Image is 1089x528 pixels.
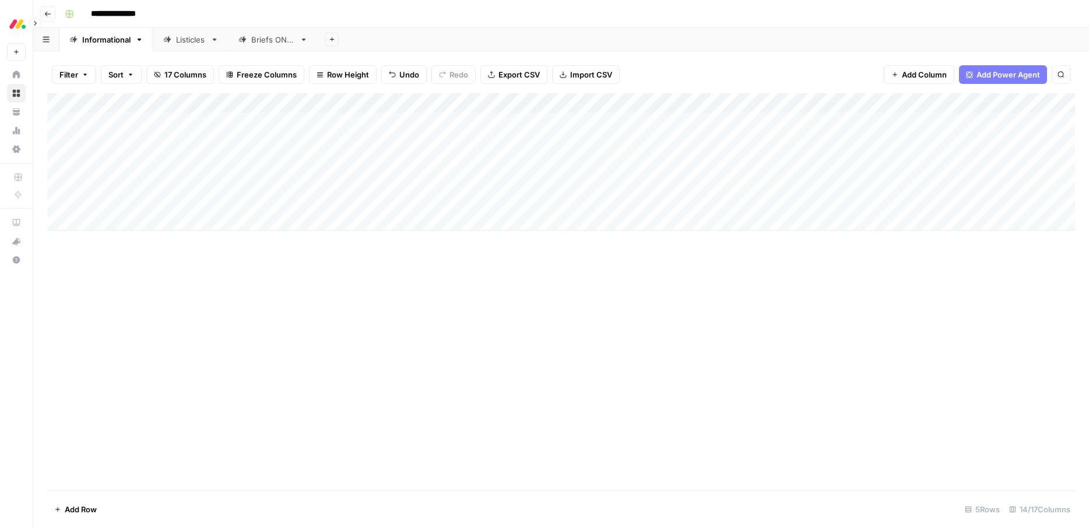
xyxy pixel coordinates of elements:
div: 5 Rows [960,500,1004,519]
button: Add Power Agent [959,65,1047,84]
a: AirOps Academy [7,213,26,232]
div: Briefs ONLY [251,34,295,45]
a: Settings [7,140,26,159]
button: 17 Columns [146,65,214,84]
span: Export CSV [498,69,540,80]
button: What's new? [7,232,26,251]
div: Listicles [176,34,206,45]
a: Browse [7,84,26,103]
span: 17 Columns [164,69,206,80]
div: 14/17 Columns [1004,500,1075,519]
a: Informational [59,28,153,51]
button: Freeze Columns [219,65,304,84]
img: Monday.com Logo [7,13,28,34]
span: Sort [108,69,124,80]
button: Sort [101,65,142,84]
span: Freeze Columns [237,69,297,80]
a: Briefs ONLY [229,28,318,51]
a: Listicles [153,28,229,51]
button: Export CSV [480,65,547,84]
a: Your Data [7,103,26,121]
button: Row Height [309,65,377,84]
span: Add Power Agent [976,69,1040,80]
button: Filter [52,65,96,84]
button: Import CSV [552,65,620,84]
span: Add Column [902,69,947,80]
div: Informational [82,34,131,45]
span: Redo [449,69,468,80]
a: Home [7,65,26,84]
button: Add Column [884,65,954,84]
button: Workspace: Monday.com [7,9,26,38]
span: Undo [399,69,419,80]
span: Filter [59,69,78,80]
div: What's new? [8,233,25,250]
button: Help + Support [7,251,26,269]
span: Import CSV [570,69,612,80]
button: Add Row [47,500,104,519]
span: Add Row [65,504,97,515]
button: Undo [381,65,427,84]
a: Usage [7,121,26,140]
span: Row Height [327,69,369,80]
button: Redo [431,65,476,84]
